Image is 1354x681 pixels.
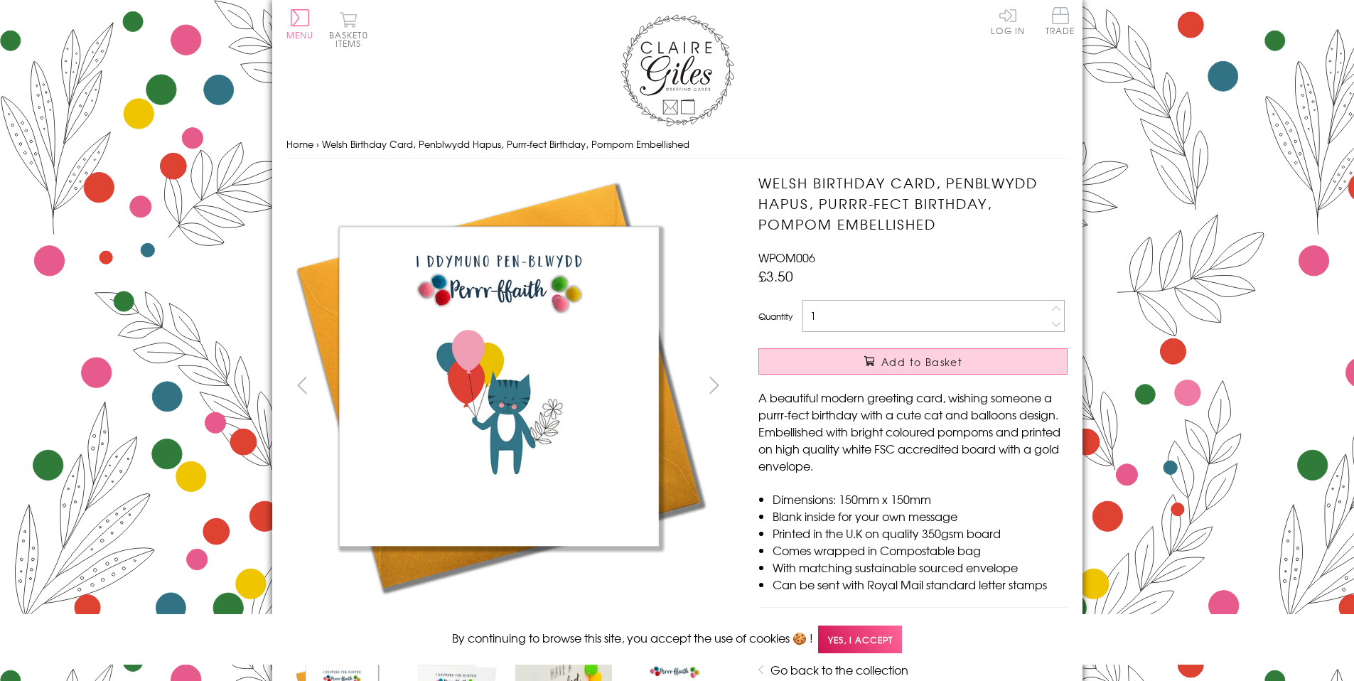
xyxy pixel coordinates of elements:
li: Blank inside for your own message [773,508,1068,525]
label: Quantity [758,310,792,323]
button: Menu [286,9,314,39]
a: Trade [1046,7,1075,38]
span: › [316,137,319,151]
span: 0 items [335,28,368,50]
a: Log In [991,7,1025,35]
img: Welsh Birthday Card, Penblwydd Hapus, Purrr-fect Birthday, Pompom Embellished [730,173,1156,599]
button: Basket0 items [329,11,368,48]
li: Can be sent with Royal Mail standard letter stamps [773,576,1068,593]
span: WPOM006 [758,249,815,266]
span: Add to Basket [881,355,962,369]
span: Trade [1046,7,1075,35]
img: Welsh Birthday Card, Penblwydd Hapus, Purrr-fect Birthday, Pompom Embellished [286,173,712,599]
a: Home [286,137,313,151]
li: Comes wrapped in Compostable bag [773,542,1068,559]
li: Dimensions: 150mm x 150mm [773,490,1068,508]
nav: breadcrumbs [286,130,1068,159]
button: next [698,369,730,401]
span: Yes, I accept [818,626,902,653]
li: Printed in the U.K on quality 350gsm board [773,525,1068,542]
span: £3.50 [758,266,793,286]
li: With matching sustainable sourced envelope [773,559,1068,576]
span: Welsh Birthday Card, Penblwydd Hapus, Purrr-fect Birthday, Pompom Embellished [322,137,689,151]
p: A beautiful modern greeting card, wishing someone a purrr-fect birthday with a cute cat and ballo... [758,389,1068,474]
a: Go back to the collection [770,661,908,678]
button: Add to Basket [758,348,1068,375]
span: Menu [286,28,314,41]
img: Claire Giles Greetings Cards [620,14,734,127]
button: prev [286,369,318,401]
h1: Welsh Birthday Card, Penblwydd Hapus, Purrr-fect Birthday, Pompom Embellished [758,173,1068,234]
